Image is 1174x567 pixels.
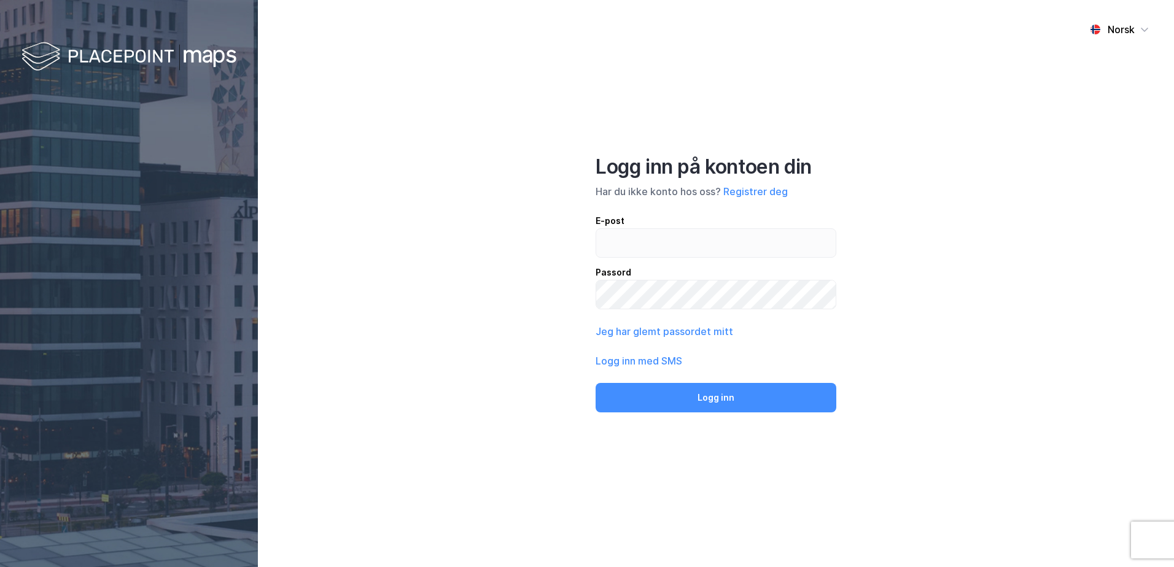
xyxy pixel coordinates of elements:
button: Registrer deg [723,184,788,199]
button: Logg inn [596,383,836,412]
button: Jeg har glemt passordet mitt [596,324,733,339]
div: Passord [596,265,836,280]
button: Logg inn med SMS [596,353,682,368]
div: Har du ikke konto hos oss? [596,184,836,199]
div: Logg inn på kontoen din [596,155,836,179]
div: Norsk [1108,22,1135,37]
iframe: Chat Widget [1113,508,1174,567]
div: E-post [596,214,836,228]
img: logo-white.f07954bde2210d2a523dddb988cd2aa7.svg [21,39,236,75]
